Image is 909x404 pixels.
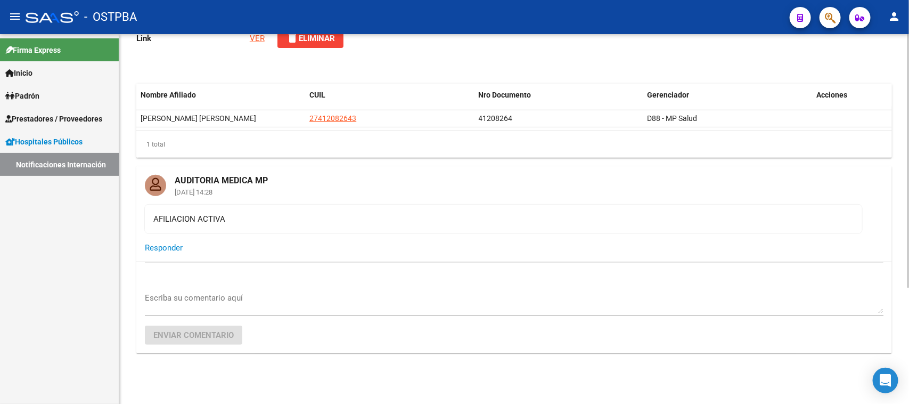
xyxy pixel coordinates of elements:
[5,113,102,125] span: Prestadores / Proveedores
[141,114,256,123] span: LEZCANO KATHERINE AGUSTINA
[84,5,137,29] span: - OSTPBA
[136,33,250,44] p: Link
[309,114,356,123] span: 27412082643
[648,114,698,123] span: D88 - MP Salud
[474,84,643,107] datatable-header-cell: Nro Documento
[166,166,276,187] mat-card-title: AUDITORIA MEDICA MP
[145,243,183,253] span: Responder
[136,131,892,158] div: 1 total
[5,44,61,56] span: Firma Express
[277,29,343,48] button: Eliminar
[305,84,474,107] datatable-header-cell: CUIL
[648,91,690,99] span: Gerenciador
[141,91,196,99] span: Nombre Afiliado
[816,91,847,99] span: Acciones
[309,91,325,99] span: CUIL
[5,136,83,148] span: Hospitales Públicos
[479,114,513,123] span: 41208264
[145,326,242,345] button: Enviar comentario
[145,238,183,257] button: Responder
[166,189,276,196] mat-card-subtitle: [DATE] 14:28
[9,10,21,23] mat-icon: menu
[479,91,531,99] span: Nro Documento
[153,213,854,225] div: AFILIACION ACTIVA
[286,31,299,44] mat-icon: delete
[286,34,335,43] span: Eliminar
[888,10,900,23] mat-icon: person
[873,368,898,393] div: Open Intercom Messenger
[5,90,39,102] span: Padrón
[136,84,305,107] datatable-header-cell: Nombre Afiliado
[643,84,812,107] datatable-header-cell: Gerenciador
[812,84,892,107] datatable-header-cell: Acciones
[5,67,32,79] span: Inicio
[250,34,265,43] a: VER
[153,330,234,340] span: Enviar comentario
